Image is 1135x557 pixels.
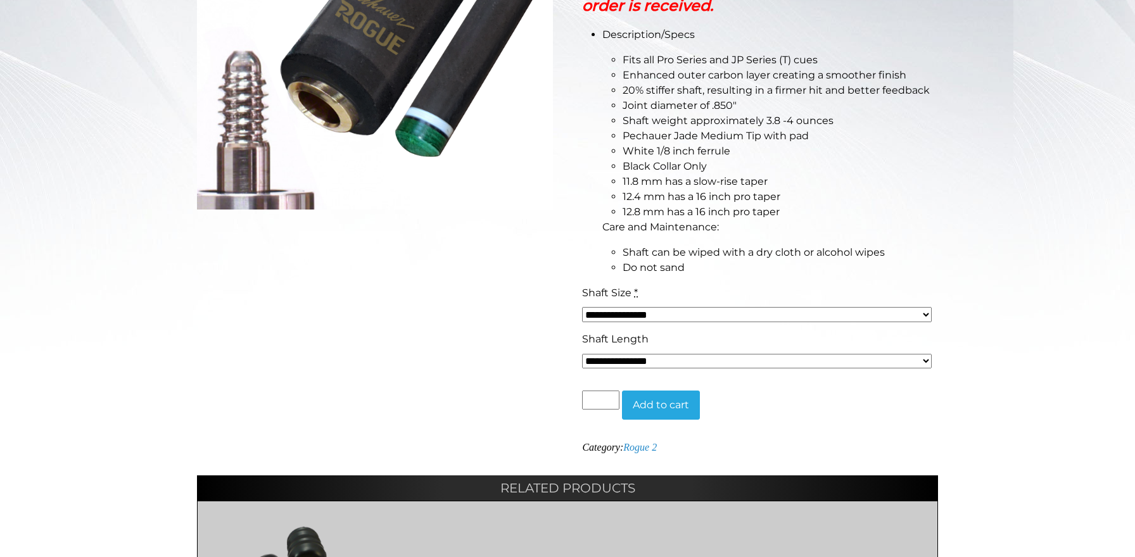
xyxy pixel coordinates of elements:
[623,191,780,203] span: 12.4 mm has a 16 inch pro taper
[582,391,619,410] input: Product quantity
[582,287,631,299] span: Shaft Size
[582,333,649,345] span: Shaft Length
[623,160,707,172] span: Black Collar Only
[623,175,768,187] span: 11.8 mm has a slow-rise taper
[623,206,780,218] span: 12.8 mm has a 16 inch pro taper
[623,261,685,273] span: Do not sand
[623,442,657,453] a: Rogue 2
[623,84,930,96] span: 20% stiffer shaft, resulting in a firmer hit and better feedback
[623,130,809,142] span: Pechauer Jade Medium Tip with pad
[602,221,719,233] span: Care and Maintenance:
[623,53,938,68] li: Fits all Pro Series and JP Series (T) cues
[634,287,638,299] abbr: required
[623,69,906,81] span: Enhanced outer carbon layer creating a smoother finish
[623,246,885,258] span: Shaft can be wiped with a dry cloth or alcohol wipes
[623,145,730,157] span: White 1/8 inch ferrule
[623,99,737,111] span: Joint diameter of .850″
[602,28,695,41] span: Description/Specs
[622,391,700,420] button: Add to cart
[197,475,938,501] h2: Related products
[623,115,834,127] span: Shaft weight approximately 3.8 -4 ounces
[582,442,657,453] span: Category:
